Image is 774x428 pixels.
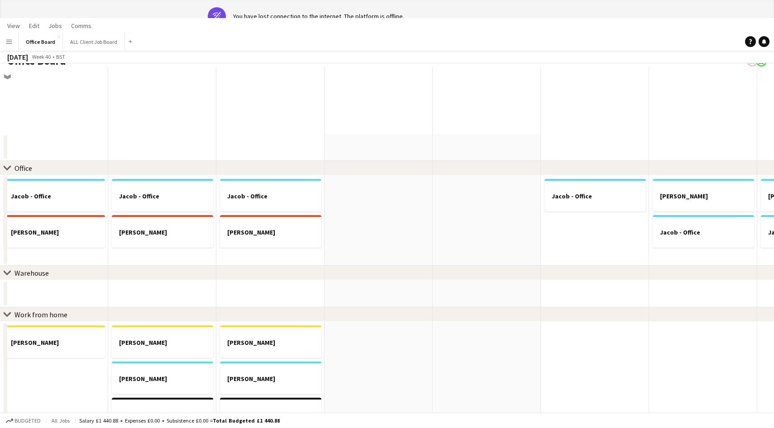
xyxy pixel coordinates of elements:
app-job-card: Jacob - Office [220,179,321,212]
app-job-card: [PERSON_NAME] [220,362,321,394]
span: View [7,22,20,30]
button: Office Board [19,33,63,51]
div: BST [56,53,65,60]
h3: Jacob - Office [545,192,646,200]
span: Comms [71,22,91,30]
span: Budgeted [14,418,41,424]
a: Comms [67,20,95,32]
span: Week 40 [30,53,53,60]
app-job-card: [PERSON_NAME] [220,215,321,248]
h3: Jacob - Office [220,192,321,200]
h3: [PERSON_NAME] [4,228,105,236]
app-job-card: [PERSON_NAME] [4,325,105,358]
h3: [PERSON_NAME] [112,375,213,383]
app-job-card: Jacob - Office [112,179,213,212]
div: [DATE] [7,52,28,61]
app-job-card: [PERSON_NAME] [220,325,321,358]
app-job-card: [PERSON_NAME] [112,362,213,394]
div: Warehouse [14,268,49,277]
h3: Jacob - Office [112,192,213,200]
button: Budgeted [5,416,42,426]
div: Office [14,164,32,173]
a: View [4,20,24,32]
h3: [PERSON_NAME] [653,192,754,200]
h3: [PERSON_NAME] [4,339,105,347]
app-job-card: [PERSON_NAME] [653,179,754,212]
span: Total Budgeted £1 440.88 [213,417,280,424]
div: Salary £1 440.88 + Expenses £0.00 + Subsistence £0.00 = [79,417,280,424]
a: Jobs [45,20,66,32]
h3: [PERSON_NAME] [220,228,321,236]
span: Jobs [48,22,62,30]
app-job-card: Jacob - Office [653,215,754,248]
app-job-card: [PERSON_NAME] [112,325,213,358]
h3: Jacob - Office [4,192,105,200]
h3: [PERSON_NAME] [220,339,321,347]
span: All jobs [50,417,72,424]
a: Edit [25,20,43,32]
h3: [PERSON_NAME] [112,339,213,347]
span: Edit [29,22,39,30]
div: You have lost connection to the internet. The platform is offline. [233,12,404,20]
app-job-card: Jacob - Office [4,179,105,212]
div: Work from home [14,310,67,319]
button: ALL Client Job Board [63,33,125,51]
h3: [PERSON_NAME] [220,411,321,419]
h3: [PERSON_NAME] [220,375,321,383]
app-job-card: Jacob - Office [545,179,646,212]
h3: Jacob - Office [653,228,754,236]
h3: [PERSON_NAME] [112,411,213,419]
app-job-card: [PERSON_NAME] [112,215,213,248]
h3: [PERSON_NAME] [112,228,213,236]
app-job-card: [PERSON_NAME] [4,215,105,248]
